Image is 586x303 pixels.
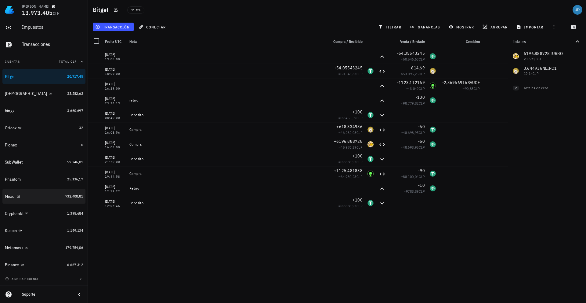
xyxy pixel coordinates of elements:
[5,160,23,165] div: SubWallet
[105,175,125,178] div: 19:44:58
[96,24,130,29] span: transacción
[333,39,363,44] span: Compra / Recibido
[401,130,425,135] span: ≈
[397,50,425,56] span: -54,05543245
[65,245,83,250] span: 179.754,06
[2,54,85,69] button: CuentasTotal CLP
[22,4,49,9] div: [PERSON_NAME]
[67,177,83,181] span: 25.136,17
[430,97,436,103] div: USDT-icon
[446,23,478,31] button: mostrar
[2,37,85,52] a: Transacciones
[105,66,125,72] div: [DATE]
[442,80,468,85] span: -2,36966916
[418,168,425,173] span: -90
[400,39,425,44] span: Venta / Enviado
[338,160,363,164] span: ≈
[67,74,83,79] span: 20.717,45
[367,156,374,162] div: USDT-icon
[5,245,24,250] div: Metamask
[2,257,85,272] a: Binance 6.667.312
[419,145,425,150] span: CLP
[356,160,363,164] span: CLP
[401,145,425,150] span: ≈
[105,96,125,102] div: [DATE]
[341,174,356,179] span: 64.930,23
[410,65,425,71] span: -614,69
[430,141,436,147] div: USDT-icon
[105,81,125,87] div: [DATE]
[419,130,425,135] span: CLP
[419,101,425,105] span: CLP
[67,211,83,216] span: 1.395.684
[341,204,356,208] span: 97.888,93
[430,53,436,59] div: USDT-icon
[403,57,419,61] span: 50.546,63
[5,177,21,182] div: Phantom
[2,103,85,118] a: bingx 3.660.697
[103,34,127,49] div: Fecha UTC
[2,69,85,84] a: Bitget 20.717,45
[468,80,480,85] span: SAUCE
[5,262,19,268] div: Binance
[356,174,363,179] span: CLP
[129,171,324,176] div: Compra
[514,23,547,31] button: importar
[367,171,374,177] div: SAUCE-icon
[341,130,356,135] span: 46.232,08
[129,201,324,205] div: Deposito
[2,240,85,255] a: Metamask 179.754,06
[513,39,574,44] div: Totales
[334,168,363,173] span: +1125,481838
[353,153,363,159] span: +100
[65,194,83,198] span: 732.408,81
[93,23,134,31] button: transacción
[418,183,425,188] span: -10
[356,130,363,135] span: CLP
[338,145,363,150] span: ≈
[367,200,374,206] div: USDT-icon
[367,141,374,147] div: TURBO-icon
[338,116,363,120] span: ≈
[397,80,425,85] span: -1123,112169
[5,194,14,199] div: Mexc
[129,113,324,117] div: Deposito
[430,185,436,191] div: USDT-icon
[418,139,425,144] span: -50
[6,277,38,281] span: agregar cuenta
[105,116,125,120] div: 08:40:00
[438,34,482,49] div: Comisión
[105,169,125,175] div: [DATE]
[338,72,363,76] span: ≈
[356,72,363,76] span: CLP
[105,161,125,164] div: 21:20:00
[379,24,401,29] span: filtrar
[403,72,419,76] span: 53.095,25
[353,109,363,115] span: +100
[136,23,170,31] button: conectar
[129,186,324,191] div: Retiro
[22,41,83,47] div: Transacciones
[2,155,85,169] a: SubWallet 59.246,01
[105,110,125,116] div: [DATE]
[401,72,425,76] span: ≈
[105,184,125,190] div: [DATE]
[388,34,427,49] div: Venta / Enviado
[5,91,47,96] div: [DEMOGRAPHIC_DATA]
[129,157,324,161] div: Deposito
[401,101,425,105] span: ≈
[419,57,425,61] span: CLP
[341,72,356,76] span: 50.546,63
[129,98,324,103] div: retiro
[353,197,363,203] span: +100
[430,171,436,177] div: USDT-icon
[338,130,363,135] span: ≈
[105,205,125,208] div: 12:05:46
[508,34,586,49] button: Totales
[5,211,24,216] div: Cryptomkt
[356,204,363,208] span: CLP
[105,146,125,149] div: 16:03:00
[2,86,85,101] a: [DEMOGRAPHIC_DATA] 33.282,62
[5,228,17,233] div: Kucoin
[334,65,363,71] span: +54,05543245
